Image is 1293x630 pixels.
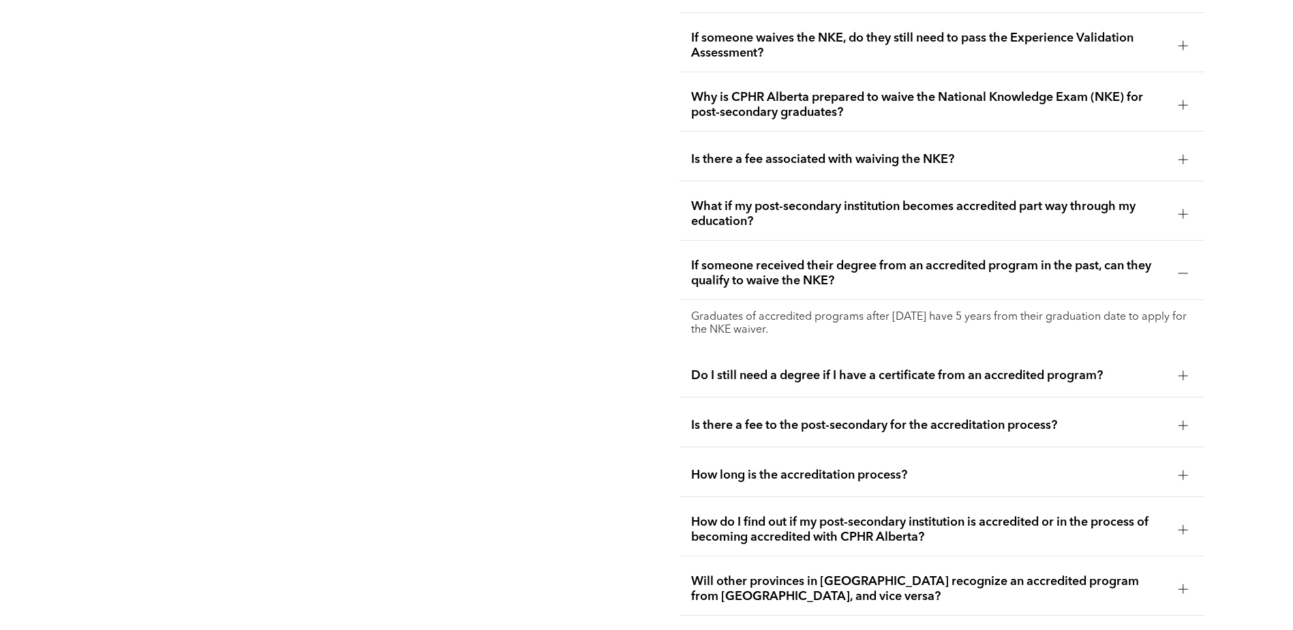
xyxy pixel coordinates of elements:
[691,90,1168,120] span: Why is CPHR Alberta prepared to waive the National Knowledge Exam (NKE) for post-secondary gradua...
[691,468,1168,483] span: How long is the accreditation process?
[691,31,1168,61] span: If someone waives the NKE, do they still need to pass the Experience Validation Assessment?
[691,418,1168,433] span: Is there a fee to the post-secondary for the accreditation process?
[691,574,1168,604] span: Will other provinces in [GEOGRAPHIC_DATA] recognize an accredited program from [GEOGRAPHIC_DATA],...
[691,258,1168,288] span: If someone received their degree from an accredited program in the past, can they qualify to waiv...
[691,199,1168,229] span: What if my post-secondary institution becomes accredited part way through my education?
[691,515,1168,545] span: How do I find out if my post-secondary institution is accredited or in the process of becoming ac...
[691,368,1168,383] span: Do I still need a degree if I have a certificate from an accredited program?
[691,311,1193,337] p: Graduates of accredited programs after [DATE] have 5 years from their graduation date to apply fo...
[691,152,1168,167] span: Is there a fee associated with waiving the NKE?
